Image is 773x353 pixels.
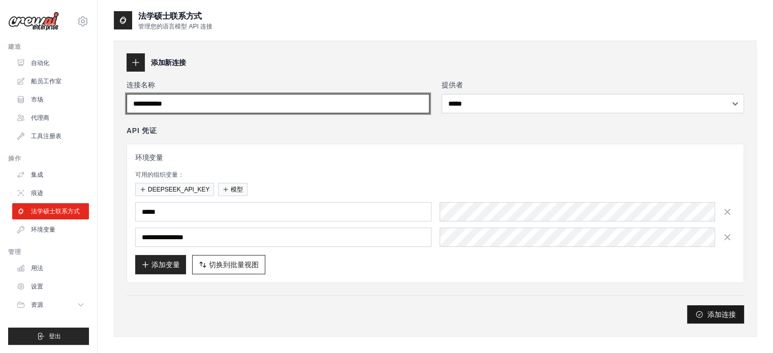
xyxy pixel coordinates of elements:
font: 环境变量 [135,153,163,162]
button: 登出 [8,328,89,345]
font: 自动化 [31,59,49,67]
font: 集成 [31,171,43,178]
a: 工具注册表 [12,128,89,144]
font: 登出 [49,333,61,340]
font: 法学硕士联系方式 [31,208,80,215]
font: API 凭证 [127,126,157,135]
font: 可用的组织变量： [135,171,184,178]
font: 建造 [8,43,21,50]
a: 代理商 [12,110,89,126]
a: 痕迹 [12,185,89,201]
font: 船员工作室 [31,78,61,85]
font: 法学硕士联系方式 [138,12,202,20]
font: 环境变量 [31,226,55,233]
font: 切换到批量视图 [209,261,259,269]
a: 法学硕士联系方式 [12,203,89,219]
img: 标识 [8,12,59,31]
a: 集成 [12,167,89,183]
a: 用法 [12,260,89,276]
a: 自动化 [12,55,89,71]
font: 痕迹 [31,189,43,197]
font: 添加连接 [707,310,736,318]
font: 添加新连接 [151,58,186,67]
button: DEEPSEEK_API_KEY [135,183,214,196]
button: 添加连接 [687,305,744,324]
button: 模型 [218,183,248,196]
font: 连接名称 [127,81,155,89]
font: 代理商 [31,114,49,121]
button: 切换到批量视图 [192,255,265,274]
font: 添加变量 [151,261,180,269]
font: 资源 [31,301,43,308]
a: 船员工作室 [12,73,89,89]
font: 设置 [31,283,43,290]
a: 设置 [12,278,89,295]
a: 环境变量 [12,221,89,238]
font: 模型 [231,186,243,193]
font: 管理您的语言模型 API 连接 [138,23,212,30]
button: 资源 [12,297,89,313]
font: 市场 [31,96,43,103]
font: 工具注册表 [31,133,61,140]
button: 添加变量 [135,255,186,274]
font: 操作 [8,155,21,162]
font: 管理 [8,248,21,255]
a: 市场 [12,91,89,108]
font: 提供者 [442,81,463,89]
font: 用法 [31,265,43,272]
font: DEEPSEEK_API_KEY [148,186,209,193]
